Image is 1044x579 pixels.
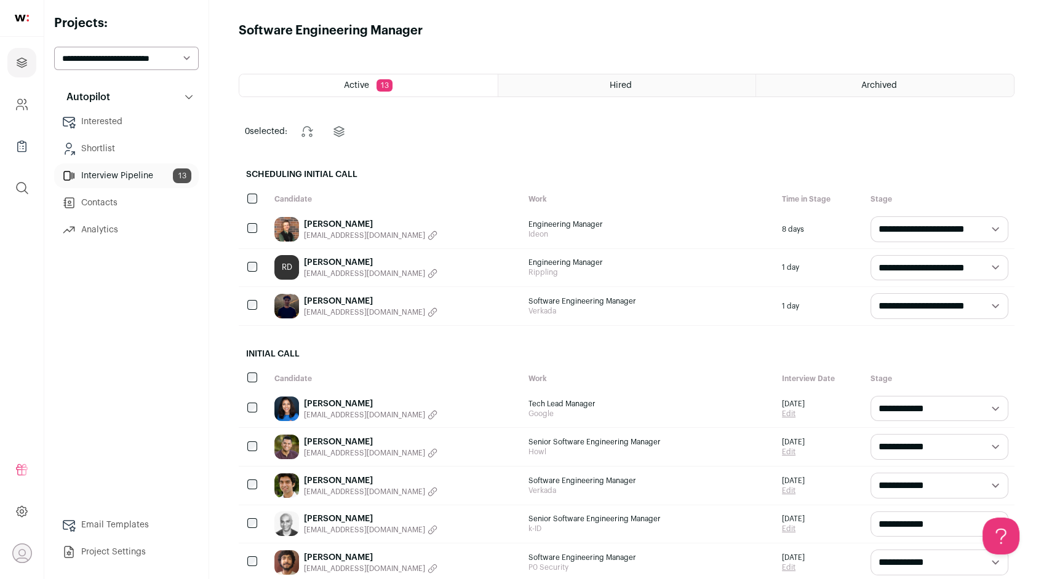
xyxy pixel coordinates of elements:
span: Tech Lead Manager [528,399,770,409]
img: b4172ae4e9c52e83e9bda438d82f26d6762e80f72da3bf28bb530a49cce8db29.jpg [274,511,299,536]
h1: Software Engineering Manager [239,22,423,39]
span: Verkada [528,306,770,316]
button: [EMAIL_ADDRESS][DOMAIN_NAME] [304,410,437,420]
img: wellfound-shorthand-0d5821cbd27db2630d0214b213865d53afaa358527fdda9d0ea32b1df1b89c2c.svg [15,15,29,22]
span: Google [528,409,770,419]
button: [EMAIL_ADDRESS][DOMAIN_NAME] [304,487,437,497]
a: Contacts [54,191,199,215]
div: Work [522,368,776,390]
img: b9aae93ef3223447ba641cb756d7f4ae0c1e02a66c26032f8b6db24fd026ecc8.jpg [274,217,299,242]
div: Time in Stage [776,188,864,210]
span: Senior Software Engineering Manager [528,514,770,524]
a: [PERSON_NAME] [304,551,437,564]
a: Interested [54,109,199,134]
button: [EMAIL_ADDRESS][DOMAIN_NAME] [304,525,437,535]
div: Interview Date [776,368,864,390]
iframe: Help Scout Beacon - Open [982,518,1019,554]
span: Archived [861,81,897,90]
div: 8 days [776,210,864,248]
span: Engineering Manager [528,219,770,229]
button: [EMAIL_ADDRESS][DOMAIN_NAME] [304,230,437,240]
img: e0d952a77245496216868f396c7b53d215d4753a9e3d3b0899fa06843d5a0296.jpg [274,396,299,421]
span: [EMAIL_ADDRESS][DOMAIN_NAME] [304,230,425,240]
div: Candidate [268,188,522,210]
span: Verkada [528,486,770,495]
span: [EMAIL_ADDRESS][DOMAIN_NAME] [304,410,425,420]
img: 53f04799f8ec4681b558318becec951948c4cfdfd481af4ba6aa067f966c465f [274,435,299,459]
p: Autopilot [59,90,110,104]
a: [PERSON_NAME] [304,256,437,269]
span: 13 [377,79,392,92]
span: [DATE] [782,399,805,409]
span: [DATE] [782,553,805,562]
span: Engineering Manager [528,258,770,267]
span: P0 Security [528,562,770,572]
span: [EMAIL_ADDRESS][DOMAIN_NAME] [304,269,425,278]
span: [EMAIL_ADDRESS][DOMAIN_NAME] [304,564,425,573]
a: [PERSON_NAME] [304,475,437,487]
span: Senior Software Engineering Manager [528,437,770,447]
span: k-ID [528,524,770,534]
a: Shortlist [54,136,199,161]
div: Stage [864,188,1014,210]
div: Work [522,188,776,210]
span: Rippling [528,267,770,277]
h2: Projects: [54,15,199,32]
button: [EMAIL_ADDRESS][DOMAIN_NAME] [304,307,437,317]
button: [EMAIL_ADDRESS][DOMAIN_NAME] [304,269,437,278]
span: 13 [173,168,191,183]
span: [EMAIL_ADDRESS][DOMAIN_NAME] [304,448,425,458]
img: 5118e227bed1e150e7292e5a8b3f0a122312c4cbb867fb89178bad7d3cea89bc.jpg [274,294,299,318]
a: [PERSON_NAME] [304,513,437,525]
div: Stage [864,368,1014,390]
span: [EMAIL_ADDRESS][DOMAIN_NAME] [304,487,425,497]
span: selected: [245,125,287,138]
a: Projects [7,48,36,77]
a: Archived [756,74,1014,96]
button: [EMAIL_ADDRESS][DOMAIN_NAME] [304,564,437,573]
a: Hired [498,74,756,96]
span: Hired [610,81,632,90]
a: [PERSON_NAME] [304,436,437,448]
span: Howl [528,447,770,457]
a: Edit [782,562,805,572]
a: Company and ATS Settings [7,90,36,119]
h2: Scheduling Initial Call [239,161,1014,188]
span: [EMAIL_ADDRESS][DOMAIN_NAME] [304,307,425,317]
button: Open dropdown [12,543,32,563]
div: 1 day [776,249,864,287]
a: RD [274,255,299,280]
a: Email Templates [54,513,199,537]
span: [DATE] [782,476,805,486]
button: Autopilot [54,85,199,109]
a: Edit [782,524,805,534]
div: Candidate [268,368,522,390]
a: Project Settings [54,540,199,564]
a: Edit [782,486,805,495]
span: Software Engineering Manager [528,553,770,562]
a: Interview Pipeline13 [54,163,199,188]
span: Software Engineering Manager [528,296,770,306]
a: Company Lists [7,132,36,161]
a: [PERSON_NAME] [304,295,437,307]
div: 1 day [776,287,864,325]
button: [EMAIL_ADDRESS][DOMAIN_NAME] [304,448,437,458]
a: Analytics [54,218,199,242]
h2: Initial Call [239,341,1014,368]
a: [PERSON_NAME] [304,398,437,410]
img: 0a9ccfb095acd661b8734d4d8ae0ba7f7b0ab4916036943c9c1a5bd36641d172.jpg [274,473,299,498]
span: Active [344,81,369,90]
a: Edit [782,409,805,419]
span: [DATE] [782,514,805,524]
span: Software Engineering Manager [528,476,770,486]
img: 2c77b5213660d825d5a8190a543816a11bc8183ce6fb96a10d0d957c7e59e975 [274,550,299,575]
span: [EMAIL_ADDRESS][DOMAIN_NAME] [304,525,425,535]
a: Edit [782,447,805,457]
span: [DATE] [782,437,805,447]
a: [PERSON_NAME] [304,218,437,230]
span: Ideon [528,229,770,239]
span: 0 [245,127,250,136]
